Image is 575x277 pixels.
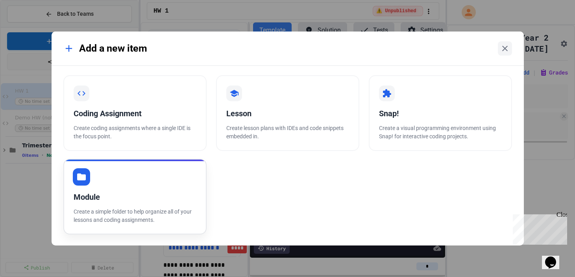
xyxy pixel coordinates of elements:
p: Create a simple folder to help organize all of your lessons and coding assignments. [74,208,196,224]
iframe: chat widget [542,245,567,269]
div: Module [74,191,196,203]
p: Create coding assignments where a single IDE is the focus point. [74,124,196,141]
div: Chat with us now!Close [3,3,54,50]
iframe: chat widget [510,211,567,245]
div: Add a new item [63,41,147,56]
div: Coding Assignment [74,108,196,119]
